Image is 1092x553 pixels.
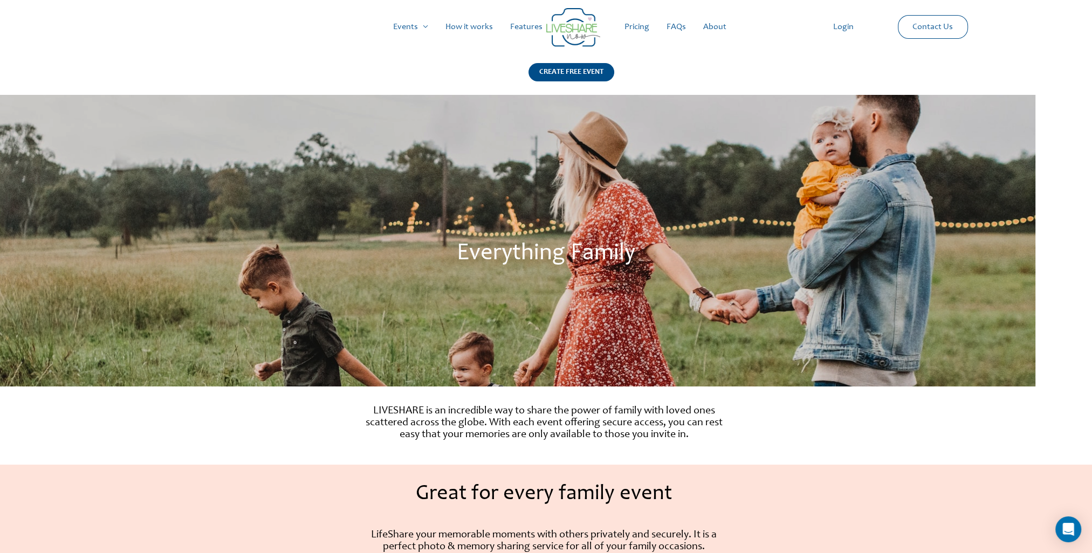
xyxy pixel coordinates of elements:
nav: Site Navigation [19,10,1073,44]
a: CREATE FREE EVENT [528,63,614,95]
h1: Great for every family event [355,483,733,505]
a: Contact Us [904,16,961,38]
a: About [695,10,735,44]
a: How it works [437,10,502,44]
div: CREATE FREE EVENT [528,63,614,81]
img: Group 14 | Live Photo Slideshow for Events | Create Free Events Album for Any Occasion [546,8,600,47]
a: Login [825,10,862,44]
a: Events [384,10,437,44]
span: Everything Family [457,242,635,266]
p: LIVESHARE is an incredible way to share the power of family with loved ones scattered across the ... [363,405,725,441]
p: LifeShare your memorable moments with others privately and securely. It is a perfect photo & memo... [363,529,725,553]
a: Pricing [616,10,658,44]
a: FAQs [658,10,695,44]
a: Features [502,10,551,44]
div: Open Intercom Messenger [1055,516,1081,542]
